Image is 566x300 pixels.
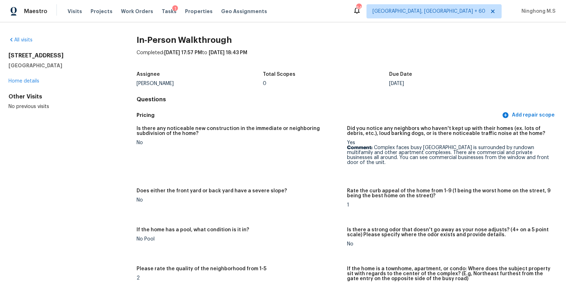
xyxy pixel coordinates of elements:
[389,72,412,77] h5: Due Date
[347,145,552,165] p: Complex faces busy [GEOGRAPHIC_DATA] is surrounded by rundown multifamily and other apartment com...
[8,52,114,59] h2: [STREET_ADDRESS]
[172,5,178,12] div: 1
[209,50,247,55] span: [DATE] 18:43 PM
[347,266,552,281] h5: If the home is a townhome, apartment, or condo: Where does the subject property sit with regards ...
[137,112,501,119] h5: Pricing
[8,93,114,100] div: Other Visits
[503,111,555,120] span: Add repair scope
[347,188,552,198] h5: Rate the curb appeal of the home from 1-9 (1 being the worst home on the street, 9 being the best...
[185,8,213,15] span: Properties
[137,227,249,232] h5: If the home has a pool, what condition is it in?
[137,140,341,145] div: No
[347,227,552,237] h5: Is there a strong odor that doesn't go away as your nose adjusts? (4+ on a 5 point scale) Please ...
[137,72,160,77] h5: Assignee
[68,8,82,15] span: Visits
[137,198,341,203] div: No
[137,276,341,281] div: 2
[121,8,153,15] span: Work Orders
[221,8,267,15] span: Geo Assignments
[137,36,558,44] h2: In-Person Walkthrough
[347,203,552,208] div: 1
[137,188,287,193] h5: Does either the front yard or back yard have a severe slope?
[263,72,295,77] h5: Total Scopes
[356,4,361,11] div: 648
[8,38,33,43] a: All visits
[162,9,177,14] span: Tasks
[137,237,341,242] div: No Pool
[347,140,552,165] div: Yes
[137,266,266,271] h5: Please rate the quality of the neighborhood from 1-5
[519,8,555,15] span: Ninghong M.S
[137,96,558,103] h4: Questions
[164,50,202,55] span: [DATE] 17:57 PM
[91,8,112,15] span: Projects
[347,145,372,150] b: Comment:
[137,81,263,86] div: [PERSON_NAME]
[8,79,39,84] a: Home details
[263,81,389,86] div: 0
[24,8,47,15] span: Maestro
[8,62,114,69] h5: [GEOGRAPHIC_DATA]
[137,126,341,136] h5: Is there any noticeable new construction in the immediate or neighboring subdivision of the home?
[501,109,558,122] button: Add repair scope
[137,49,558,68] div: Completed: to
[389,81,515,86] div: [DATE]
[8,104,49,109] span: No previous visits
[347,242,552,247] div: No
[347,126,552,136] h5: Did you notice any neighbors who haven't kept up with their homes (ex. lots of debris, etc.), lou...
[372,8,485,15] span: [GEOGRAPHIC_DATA], [GEOGRAPHIC_DATA] + 60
